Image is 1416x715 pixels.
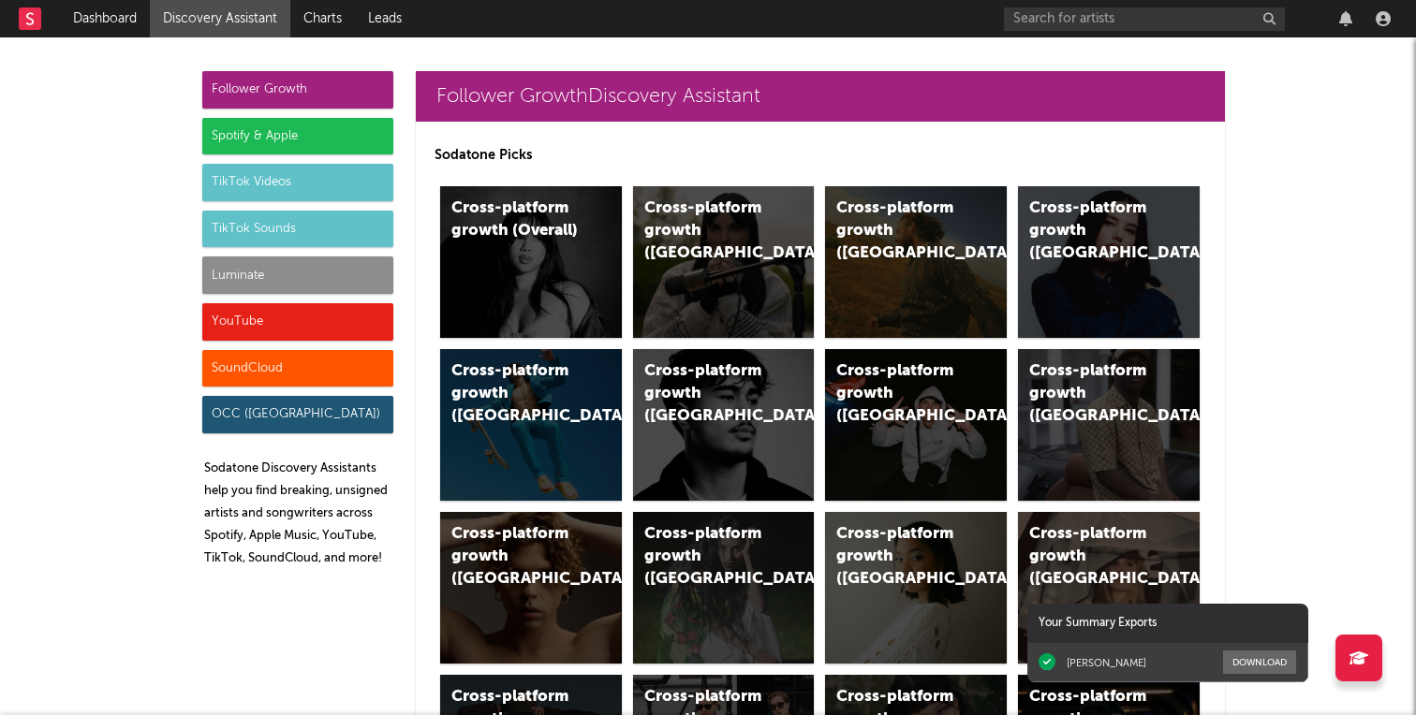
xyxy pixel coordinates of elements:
div: Cross-platform growth ([GEOGRAPHIC_DATA]) [836,197,964,265]
div: Cross-platform growth ([GEOGRAPHIC_DATA]) [451,523,579,591]
a: Cross-platform growth ([GEOGRAPHIC_DATA]) [1018,186,1200,338]
div: YouTube [202,303,393,341]
div: Your Summary Exports [1027,604,1308,643]
div: [PERSON_NAME] [1067,656,1146,669]
div: Follower Growth [202,71,393,109]
div: Cross-platform growth ([GEOGRAPHIC_DATA]) [644,360,772,428]
div: Cross-platform growth ([GEOGRAPHIC_DATA]) [644,523,772,591]
a: Cross-platform growth ([GEOGRAPHIC_DATA]) [633,512,815,664]
div: Spotify & Apple [202,118,393,155]
div: Cross-platform growth ([GEOGRAPHIC_DATA]) [1029,197,1157,265]
a: Cross-platform growth ([GEOGRAPHIC_DATA]) [825,186,1007,338]
div: Cross-platform growth ([GEOGRAPHIC_DATA]) [836,523,964,591]
div: TikTok Sounds [202,211,393,248]
div: Cross-platform growth ([GEOGRAPHIC_DATA]) [644,197,772,265]
div: OCC ([GEOGRAPHIC_DATA]) [202,396,393,433]
input: Search for artists [1004,7,1285,31]
a: Cross-platform growth ([GEOGRAPHIC_DATA]) [440,349,622,501]
a: Cross-platform growth ([GEOGRAPHIC_DATA]) [1018,349,1200,501]
div: Cross-platform growth ([GEOGRAPHIC_DATA]) [1029,360,1157,428]
a: Follower GrowthDiscovery Assistant [416,71,1225,122]
div: SoundCloud [202,350,393,387]
div: Cross-platform growth ([GEOGRAPHIC_DATA]) [451,360,579,428]
button: Download [1223,650,1296,674]
a: Cross-platform growth ([GEOGRAPHIC_DATA]) [633,349,815,501]
a: Cross-platform growth ([GEOGRAPHIC_DATA]/GSA) [825,349,1007,501]
div: Luminate [202,256,393,294]
div: Cross-platform growth ([GEOGRAPHIC_DATA]/GSA) [836,360,964,428]
div: TikTok Videos [202,164,393,201]
p: Sodatone Discovery Assistants help you find breaking, unsigned artists and songwriters across Spo... [204,458,393,570]
div: Cross-platform growth ([GEOGRAPHIC_DATA]) [1029,523,1157,591]
a: Cross-platform growth ([GEOGRAPHIC_DATA]) [1018,512,1200,664]
a: Cross-platform growth ([GEOGRAPHIC_DATA]) [825,512,1007,664]
p: Sodatone Picks [435,144,1206,167]
div: Cross-platform growth (Overall) [451,197,579,242]
a: Cross-platform growth ([GEOGRAPHIC_DATA]) [440,512,622,664]
a: Cross-platform growth (Overall) [440,186,622,338]
a: Cross-platform growth ([GEOGRAPHIC_DATA]) [633,186,815,338]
